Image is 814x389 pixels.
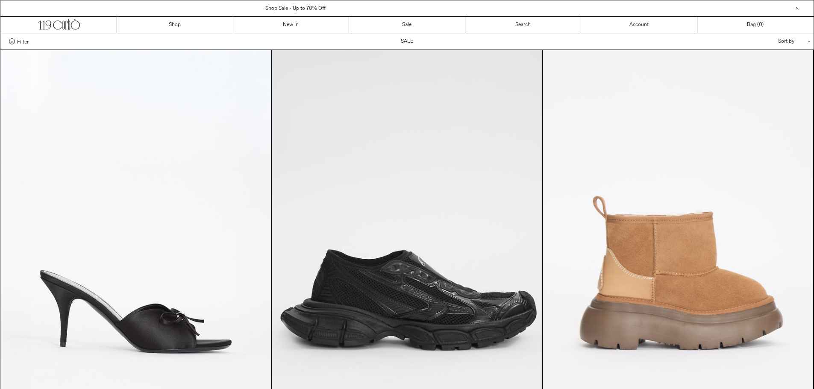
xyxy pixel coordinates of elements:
a: Shop Sale - Up to 70% Off [265,5,326,12]
span: Filter [17,38,29,44]
span: 0 [759,21,762,28]
div: Sort by [728,33,805,50]
a: Search [465,17,582,33]
a: Bag () [697,17,814,33]
a: Account [581,17,697,33]
span: ) [759,21,764,29]
a: New In [233,17,350,33]
a: Shop [117,17,233,33]
a: Sale [349,17,465,33]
